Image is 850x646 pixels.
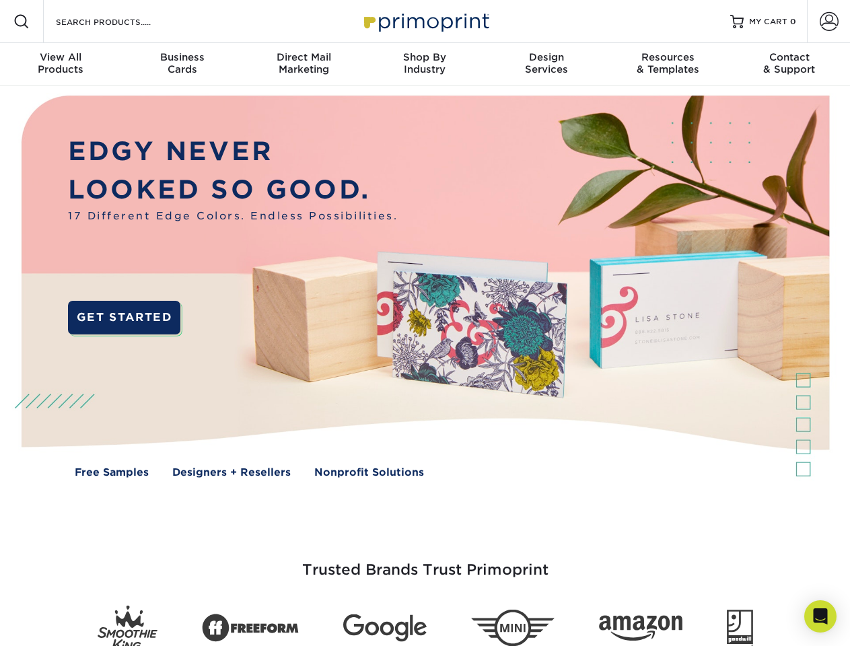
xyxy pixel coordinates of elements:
span: 17 Different Edge Colors. Endless Possibilities. [68,209,398,224]
p: LOOKED SO GOOD. [68,171,398,209]
span: Shop By [364,51,485,63]
a: BusinessCards [121,43,242,86]
span: Business [121,51,242,63]
a: Designers + Resellers [172,465,291,480]
a: Direct MailMarketing [243,43,364,86]
div: Cards [121,51,242,75]
img: Amazon [599,616,682,641]
input: SEARCH PRODUCTS..... [55,13,186,30]
span: MY CART [749,16,787,28]
a: Nonprofit Solutions [314,465,424,480]
span: Contact [729,51,850,63]
h3: Trusted Brands Trust Primoprint [32,529,819,595]
div: Industry [364,51,485,75]
span: Design [486,51,607,63]
a: Shop ByIndustry [364,43,485,86]
span: 0 [790,17,796,26]
div: Open Intercom Messenger [804,600,837,633]
div: & Templates [607,51,728,75]
div: & Support [729,51,850,75]
p: EDGY NEVER [68,133,398,171]
div: Marketing [243,51,364,75]
img: Goodwill [727,610,753,646]
div: Services [486,51,607,75]
span: Direct Mail [243,51,364,63]
a: Contact& Support [729,43,850,86]
a: DesignServices [486,43,607,86]
a: GET STARTED [68,301,180,334]
a: Resources& Templates [607,43,728,86]
img: Primoprint [358,7,493,36]
span: Resources [607,51,728,63]
a: Free Samples [75,465,149,480]
img: Google [343,614,427,642]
